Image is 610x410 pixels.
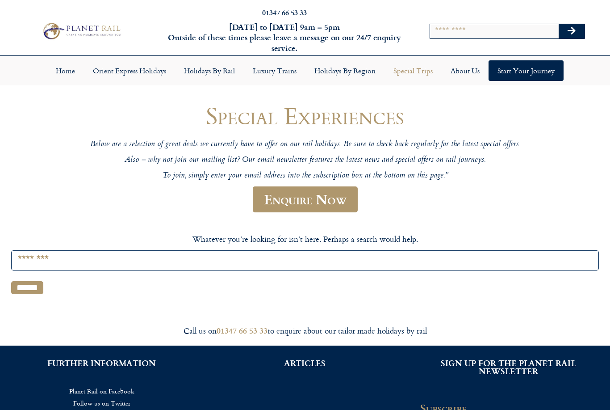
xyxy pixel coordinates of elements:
p: Also – why not join our mailing list? Our email newsletter features the latest news and special o... [37,155,573,165]
a: Enquire Now [253,186,358,213]
h6: [DATE] to [DATE] 9am – 5pm Outside of these times please leave a message on our 24/7 enquiry serv... [165,22,404,53]
img: Planet Rail Train Holidays Logo [40,21,123,42]
a: Start your Journey [489,60,564,81]
a: Orient Express Holidays [84,60,175,81]
a: Planet Rail on Facebook [13,385,190,397]
h2: FURTHER INFORMATION [13,359,190,367]
p: To join, simply enter your email address into the subscription box at the bottom on this page.” [37,171,573,181]
h2: SIGN UP FOR THE PLANET RAIL NEWSLETTER [420,359,597,375]
a: Follow us on Twitter [13,397,190,409]
p: Below are a selection of great deals we currently have to offer on our rail holidays. Be sure to ... [37,139,573,150]
a: Holidays by Region [305,60,384,81]
a: Holidays by Rail [175,60,244,81]
a: 01347 66 53 33 [217,325,267,336]
a: Special Trips [384,60,442,81]
nav: Menu [4,60,606,81]
p: Whatever you’re looking for isn’t here. Perhaps a search would help. [11,233,599,245]
a: Home [47,60,84,81]
a: About Us [442,60,489,81]
div: Call us on to enquire about our tailor made holidays by rail [55,325,555,336]
h1: Special Experiences [37,102,573,129]
button: Search [559,24,585,38]
a: 01347 66 53 33 [262,7,307,17]
a: Luxury Trains [244,60,305,81]
h2: ARTICLES [217,359,393,367]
